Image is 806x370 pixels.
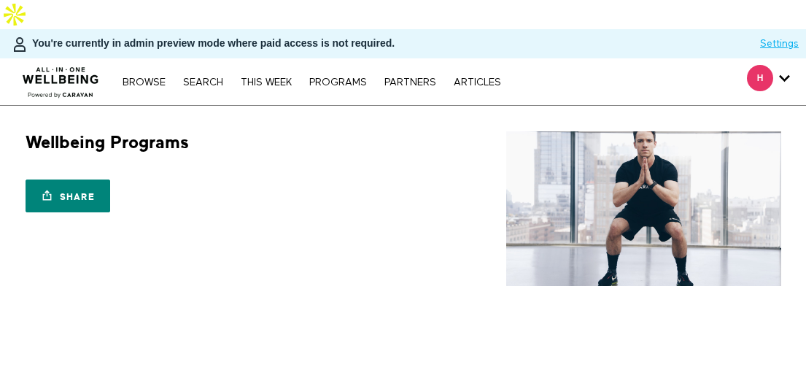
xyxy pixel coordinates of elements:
a: PARTNERS [377,77,443,88]
img: Wellbeing Programs [506,131,780,286]
nav: Primary [115,74,508,89]
img: CARAVAN [17,56,105,100]
a: Search [176,77,230,88]
a: THIS WEEK [233,77,299,88]
a: Browse [115,77,173,88]
img: person-bdfc0eaa9744423c596e6e1c01710c89950b1dff7c83b5d61d716cfd8139584f.svg [11,36,28,53]
a: Settings [760,36,799,51]
div: Secondary [736,58,801,105]
a: ARTICLES [446,77,508,88]
a: PROGRAMS [302,77,374,88]
h1: Wellbeing Programs [26,131,189,154]
a: Share [26,180,110,212]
